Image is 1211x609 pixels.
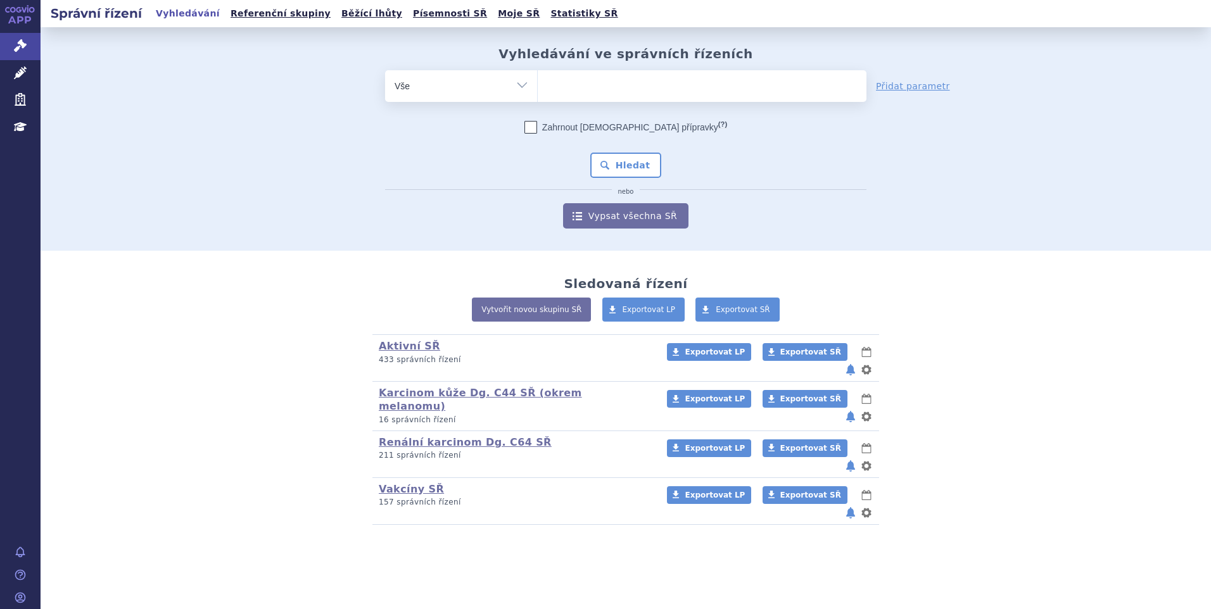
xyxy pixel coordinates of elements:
button: nastavení [860,362,873,377]
button: lhůty [860,487,873,503]
abbr: (?) [718,120,727,129]
a: Exportovat LP [667,486,751,504]
a: Exportovat SŘ [763,439,847,457]
a: Exportovat LP [602,298,685,322]
p: 211 správních řízení [379,450,650,461]
a: Exportovat LP [667,343,751,361]
a: Exportovat LP [667,439,751,457]
a: Písemnosti SŘ [409,5,491,22]
a: Exportovat SŘ [695,298,780,322]
span: Exportovat LP [685,491,745,499]
label: Zahrnout [DEMOGRAPHIC_DATA] přípravky [524,121,727,134]
a: Běžící lhůty [338,5,406,22]
a: Exportovat SŘ [763,390,847,408]
button: nastavení [860,505,873,520]
button: notifikace [844,362,857,377]
p: 16 správních řízení [379,415,650,425]
span: Exportovat SŘ [780,394,841,403]
p: 433 správních řízení [379,355,650,365]
a: Referenční skupiny [227,5,334,22]
button: nastavení [860,409,873,424]
a: Vypsat všechna SŘ [563,203,688,229]
button: nastavení [860,458,873,474]
button: notifikace [844,458,857,474]
button: lhůty [860,441,873,456]
button: notifikace [844,409,857,424]
a: Moje SŘ [494,5,543,22]
a: Přidat parametr [876,80,950,92]
a: Vytvořit novou skupinu SŘ [472,298,591,322]
h2: Sledovaná řízení [564,276,687,291]
p: 157 správních řízení [379,497,650,508]
button: lhůty [860,344,873,360]
span: Exportovat SŘ [780,491,841,499]
a: Vyhledávání [152,5,224,22]
a: Karcinom kůže Dg. C44 SŘ (okrem melanomu) [379,387,582,412]
a: Vakcíny SŘ [379,483,444,495]
button: notifikace [844,505,857,520]
a: Statistiky SŘ [547,5,621,22]
span: Exportovat LP [685,348,745,356]
button: Hledat [590,153,662,178]
a: Exportovat SŘ [763,343,847,361]
h2: Vyhledávání ve správních řízeních [498,46,753,61]
span: Exportovat LP [685,394,745,403]
a: Exportovat LP [667,390,751,408]
a: Renální karcinom Dg. C64 SŘ [379,436,552,448]
span: Exportovat LP [685,444,745,453]
span: Exportovat SŘ [716,305,770,314]
span: Exportovat LP [623,305,676,314]
a: Exportovat SŘ [763,486,847,504]
span: Exportovat SŘ [780,348,841,356]
span: Exportovat SŘ [780,444,841,453]
h2: Správní řízení [41,4,152,22]
button: lhůty [860,391,873,406]
i: nebo [612,188,640,196]
a: Aktivní SŘ [379,340,440,352]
